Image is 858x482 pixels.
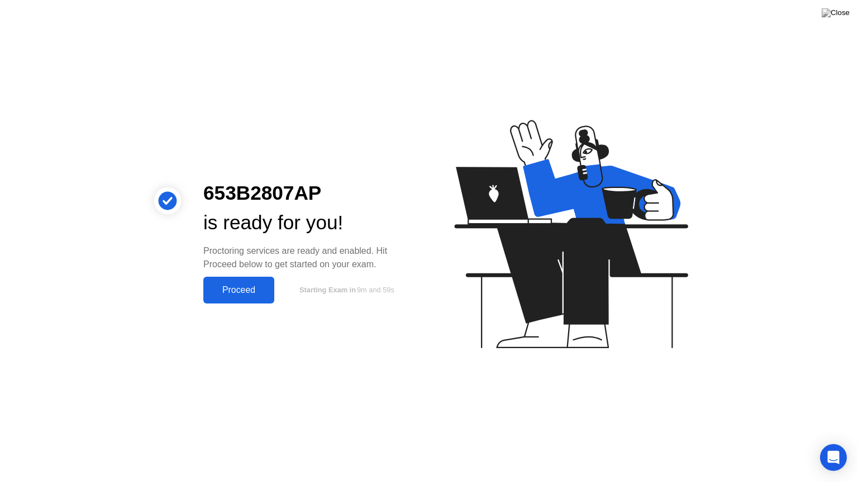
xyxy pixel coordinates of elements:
[207,285,271,295] div: Proceed
[820,444,847,471] div: Open Intercom Messenger
[822,8,850,17] img: Close
[357,286,394,294] span: 9m and 59s
[203,277,274,303] button: Proceed
[203,244,411,271] div: Proctoring services are ready and enabled. Hit Proceed below to get started on your exam.
[203,208,411,238] div: is ready for you!
[280,279,411,301] button: Starting Exam in9m and 59s
[203,179,411,208] div: 653B2807AP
